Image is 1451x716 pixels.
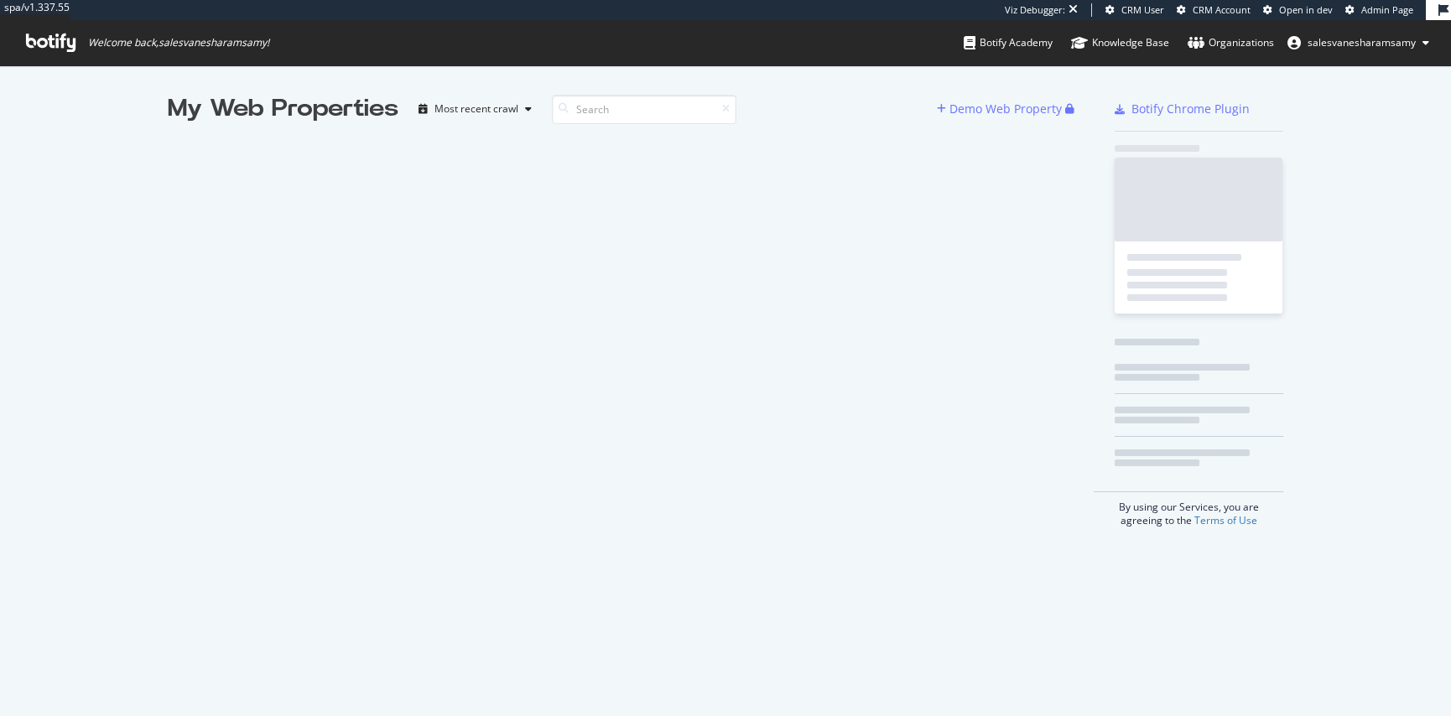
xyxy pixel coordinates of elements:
[949,101,1062,117] div: Demo Web Property
[168,92,398,126] div: My Web Properties
[1094,491,1283,527] div: By using our Services, you are agreeing to the
[1274,29,1443,56] button: salesvanesharamsamy
[88,36,269,49] span: Welcome back, salesvanesharamsamy !
[964,20,1053,65] a: Botify Academy
[1194,513,1257,527] a: Terms of Use
[1193,3,1251,16] span: CRM Account
[1177,3,1251,17] a: CRM Account
[937,96,1065,122] button: Demo Web Property
[434,104,518,114] div: Most recent crawl
[1263,3,1333,17] a: Open in dev
[1005,3,1065,17] div: Viz Debugger:
[1361,3,1413,16] span: Admin Page
[937,101,1065,116] a: Demo Web Property
[1308,35,1416,49] span: salesvanesharamsamy
[1071,20,1169,65] a: Knowledge Base
[552,95,736,124] input: Search
[412,96,538,122] button: Most recent crawl
[1188,20,1274,65] a: Organizations
[1279,3,1333,16] span: Open in dev
[964,34,1053,51] div: Botify Academy
[1345,3,1413,17] a: Admin Page
[1105,3,1164,17] a: CRM User
[1188,34,1274,51] div: Organizations
[1115,101,1250,117] a: Botify Chrome Plugin
[1071,34,1169,51] div: Knowledge Base
[1121,3,1164,16] span: CRM User
[1131,101,1250,117] div: Botify Chrome Plugin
